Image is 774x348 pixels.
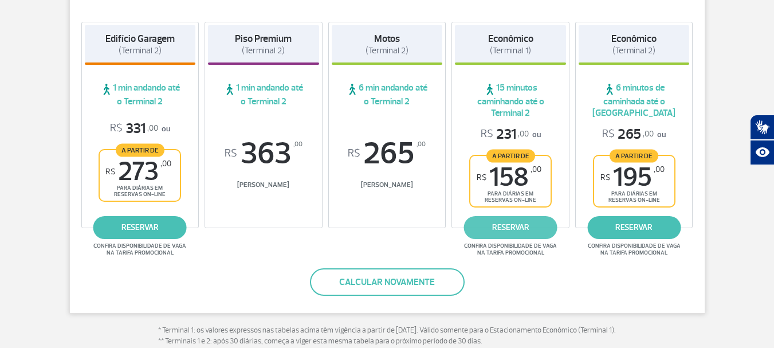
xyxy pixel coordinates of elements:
p: ou [110,120,170,138]
button: Calcular novamente [310,268,465,296]
span: (Terminal 2) [612,45,655,56]
sup: ,00 [417,138,426,151]
span: A partir de [486,149,535,162]
span: 158 [477,165,541,190]
p: ou [602,126,666,143]
span: 1 min andando até o Terminal 2 [85,82,196,107]
sup: R$ [105,167,115,177]
span: 6 min andando até o Terminal 2 [332,82,443,107]
span: para diárias em reservas on-line [480,190,541,204]
sup: ,00 [293,138,302,151]
strong: Piso Premium [235,33,292,45]
span: [PERSON_NAME] [208,181,319,189]
span: (Terminal 2) [119,45,162,56]
span: A partir de [610,149,658,162]
span: 231 [481,126,529,143]
span: para diárias em reservas on-line [109,185,170,198]
a: reservar [587,216,681,239]
span: [PERSON_NAME] [332,181,443,189]
span: Confira disponibilidade de vaga na tarifa promocional [92,243,188,256]
span: 15 minutos caminhando até o Terminal 2 [455,82,566,119]
button: Abrir tradutor de língua de sinais. [750,115,774,140]
span: 1 min andando até o Terminal 2 [208,82,319,107]
button: Abrir recursos assistivos. [750,140,774,165]
span: 363 [208,138,319,169]
sup: ,00 [654,165,665,174]
a: reservar [93,216,187,239]
strong: Edifício Garagem [105,33,175,45]
sup: R$ [600,173,610,182]
span: para diárias em reservas on-line [604,190,665,204]
sup: R$ [225,147,237,160]
span: 265 [332,138,443,169]
sup: R$ [348,147,360,160]
span: A partir de [116,143,164,157]
span: (Terminal 2) [242,45,285,56]
span: (Terminal 2) [366,45,408,56]
strong: Motos [374,33,400,45]
span: 265 [602,126,654,143]
span: 195 [600,165,665,190]
span: 6 minutos de caminhada até o [GEOGRAPHIC_DATA] [579,82,690,119]
a: reservar [464,216,557,239]
p: ou [481,126,541,143]
span: 273 [105,159,171,185]
sup: ,00 [531,165,541,174]
span: Confira disponibilidade de vaga na tarifa promocional [462,243,559,256]
strong: Econômico [611,33,657,45]
span: (Terminal 1) [490,45,531,56]
p: * Terminal 1: os valores expressos nas tabelas acima têm vigência a partir de [DATE]. Válido some... [158,325,616,347]
div: Plugin de acessibilidade da Hand Talk. [750,115,774,165]
sup: R$ [477,173,486,182]
sup: ,00 [160,159,171,169]
strong: Econômico [488,33,533,45]
span: Confira disponibilidade de vaga na tarifa promocional [586,243,682,256]
span: 331 [110,120,158,138]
